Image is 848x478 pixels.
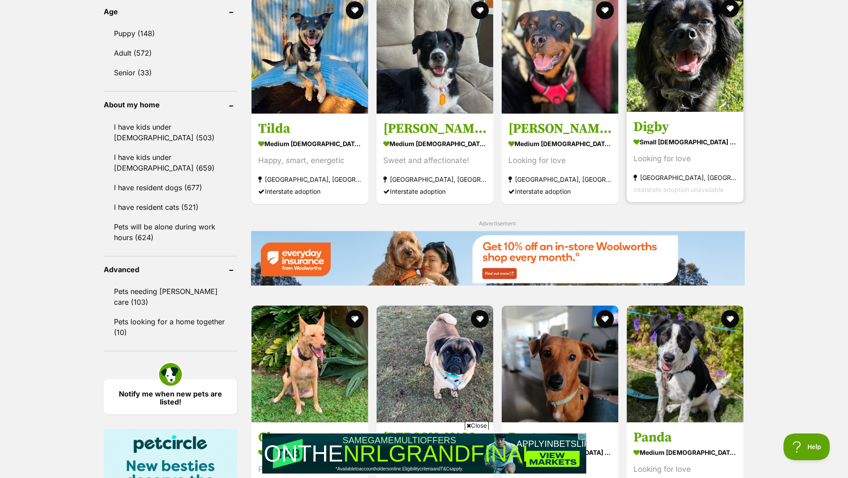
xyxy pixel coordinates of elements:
span: Close [465,421,489,430]
header: About my home [104,101,237,109]
div: Pretty Girl [258,463,361,475]
span: THE‌ [36,6,81,35]
strong: small [DEMOGRAPHIC_DATA] Dog [633,135,737,148]
h3: [PERSON_NAME] [383,120,487,137]
iframe: Advertisement [262,433,586,474]
a: I have resident cats (521) [104,198,237,217]
strong: medium [DEMOGRAPHIC_DATA] Dog [258,137,361,150]
a: Senior (33) [104,63,237,82]
a: I have resident dogs (677) [104,178,237,197]
div: ON THE NRL GRAND FINAL [36,5,239,36]
div: Looking for love [508,155,612,167]
img: Hank - Pug Dog [377,306,493,422]
span: SLIP‌ [308,4,328,16]
span: ON‌ [1,6,36,35]
h3: Digby [633,118,737,135]
img: Panda - Border Collie Dog [627,306,743,422]
a: [PERSON_NAME] medium [DEMOGRAPHIC_DATA] Dog Looking for love [GEOGRAPHIC_DATA], [GEOGRAPHIC_DATA]... [502,114,618,204]
span: FINAL‌ [208,6,273,35]
strong: [GEOGRAPHIC_DATA], [GEOGRAPHIC_DATA] [258,173,361,185]
img: https://img.kwcdn.com/product/fancy/a9e28ae1-7504-4dc1-9027-cbd39f0681c1.jpg?imageMogr2/strip/siz... [68,180,134,268]
a: Pets needing [PERSON_NAME] care (103) [104,282,237,311]
span: Interstate adoption unavailable [633,186,724,193]
iframe: Help Scout Beacon - Open [783,433,830,460]
button: favourite [471,1,489,19]
a: Pets looking for a home together (10) [104,312,237,342]
div: Looking for love [633,153,737,165]
strong: medium [DEMOGRAPHIC_DATA] Dog [258,445,361,458]
a: Digby small [DEMOGRAPHIC_DATA] Dog Looking for love [GEOGRAPHIC_DATA], [GEOGRAPHIC_DATA] Intersta... [627,112,743,202]
strong: medium [DEMOGRAPHIC_DATA] Dog [633,445,737,458]
h3: Panda [633,429,737,445]
a: Tilda medium [DEMOGRAPHIC_DATA] Dog Happy, smart, energetic [GEOGRAPHIC_DATA], [GEOGRAPHIC_DATA] ... [252,114,368,204]
h3: Cleo [258,429,361,445]
button: favourite [596,310,614,328]
span: Advertisement [479,220,516,227]
a: I have kids under [DEMOGRAPHIC_DATA] (659) [104,148,237,177]
div: Happy, smart, energetic [258,155,361,167]
strong: medium [DEMOGRAPHIC_DATA] Dog [508,137,612,150]
button: favourite [722,310,739,328]
header: Age [104,8,237,16]
strong: [GEOGRAPHIC_DATA], [GEOGRAPHIC_DATA] [508,173,612,185]
strong: [GEOGRAPHIC_DATA], [GEOGRAPHIC_DATA] [383,173,487,185]
img: Buster - Dachshund Dog [502,306,618,422]
div: CTA_OnTheTABapp_Lozenge_RGB [137,17,445,33]
a: Puppy (148) [104,24,237,43]
div: Interstate adoption [383,185,487,197]
h3: [PERSON_NAME] [508,120,612,137]
h3: Tilda [258,120,361,137]
div: Interstate adoption [508,185,612,197]
button: favourite [346,310,364,328]
a: Pets will be alone during work hours (624) [104,217,237,247]
button: favourite [346,1,364,19]
span: IN‌ [282,4,291,16]
strong: [GEOGRAPHIC_DATA], [GEOGRAPHIC_DATA] [633,172,737,184]
div: Interstate adoption [258,185,361,197]
span: NRL‌ [81,6,126,35]
a: Notify me when new pets are listed! [104,379,237,414]
span: BET‌ [291,4,308,16]
div: Sweet and affectionate! [383,155,487,167]
img: Everyday Insurance promotional banner [251,231,745,286]
a: [PERSON_NAME] medium [DEMOGRAPHIC_DATA] Dog Sweet and affectionate! [GEOGRAPHIC_DATA], [GEOGRAPHI... [377,114,493,204]
button: favourite [471,310,489,328]
img: Cleo - Australian Kelpie Dog [252,306,368,422]
header: Advanced [104,266,237,274]
a: I have kids under [DEMOGRAPHIC_DATA] (503) [104,118,237,147]
button: favourite [596,1,614,19]
strong: medium [DEMOGRAPHIC_DATA] Dog [383,137,487,150]
a: Everyday Insurance promotional banner [251,231,745,287]
span: GRAND‌ [126,6,208,35]
span: APPLY‌ [254,4,282,16]
a: Adult (572) [104,44,237,62]
div: Looking for love [633,463,737,475]
img: https://img.kwcdn.com/product/fancy/493ad943-0047-48e9-bb74-7c60289951ca.jpg?imageMogr2/strip/siz... [68,90,134,178]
